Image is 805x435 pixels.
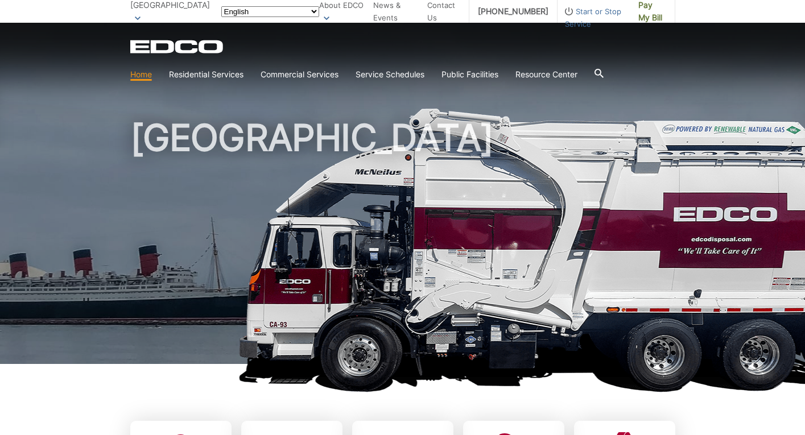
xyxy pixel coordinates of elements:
h1: [GEOGRAPHIC_DATA] [130,119,675,369]
a: EDCD logo. Return to the homepage. [130,40,225,53]
select: Select a language [221,6,319,17]
a: Service Schedules [356,68,424,81]
a: Home [130,68,152,81]
a: Residential Services [169,68,243,81]
a: Resource Center [515,68,577,81]
a: Commercial Services [261,68,338,81]
a: Public Facilities [441,68,498,81]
